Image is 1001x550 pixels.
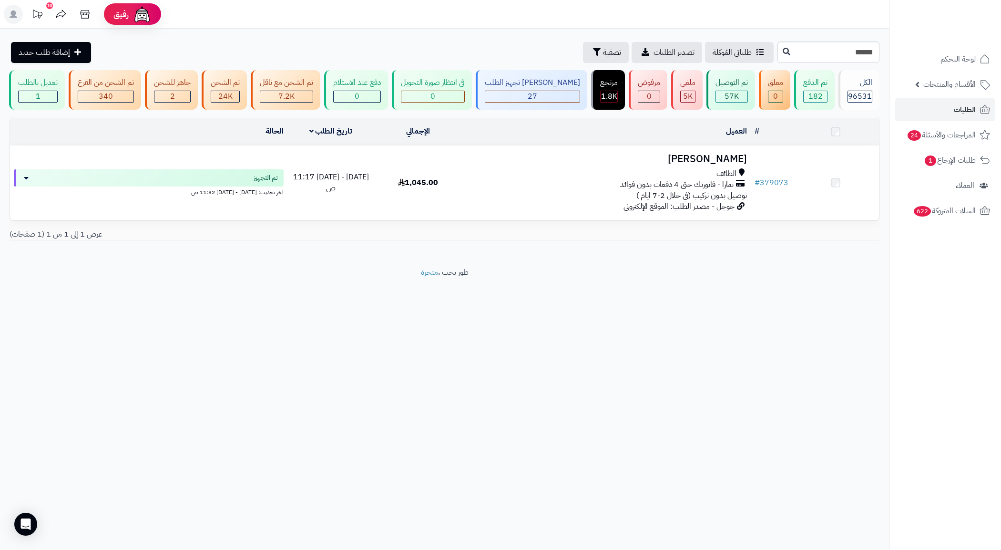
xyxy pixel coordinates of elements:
span: 1 [925,156,936,166]
span: 57K [725,91,739,102]
span: # [755,177,760,188]
a: الكل96531 [837,70,881,110]
span: 182 [808,91,823,102]
a: الطلبات [895,98,995,121]
div: دفع عند الاستلام [333,77,381,88]
div: تعديل بالطلب [18,77,58,88]
a: مرتجع 1.8K [589,70,627,110]
div: تم الدفع [803,77,827,88]
div: معلق [768,77,783,88]
span: 7.2K [278,91,295,102]
span: تصدير الطلبات [654,47,695,58]
div: ملغي [680,77,695,88]
span: لوحة التحكم [940,52,976,66]
div: اخر تحديث: [DATE] - [DATE] 11:32 ص [14,187,284,197]
span: 1.8K [601,91,617,102]
a: العملاء [895,174,995,197]
span: 24 [908,130,921,141]
span: 24K [218,91,233,102]
span: طلبات الإرجاع [924,154,976,167]
a: السلات المتروكة622 [895,199,995,222]
img: logo-2.png [936,22,992,42]
span: 0 [773,91,778,102]
span: تمارا - فاتورتك حتى 4 دفعات بدون فوائد [620,179,734,190]
a: معلق 0 [757,70,792,110]
img: ai-face.png [133,5,152,24]
div: 0 [334,91,380,102]
a: تم الشحن 24K [200,70,249,110]
a: طلبات الإرجاع1 [895,149,995,172]
a: جاهز للشحن 2 [143,70,200,110]
div: 4997 [681,91,695,102]
span: السلات المتروكة [913,204,976,218]
div: 27 [485,91,580,102]
a: في انتظار صورة التحويل 0 [390,70,474,110]
div: 0 [401,91,464,102]
span: طلباتي المُوكلة [713,47,752,58]
a: طلباتي المُوكلة [705,42,774,63]
a: تم الشحن مع ناقل 7.2K [249,70,322,110]
span: 0 [430,91,435,102]
div: 0 [638,91,660,102]
a: لوحة التحكم [895,48,995,71]
span: رفيق [113,9,129,20]
div: 1844 [601,91,617,102]
div: 24019 [211,91,239,102]
span: الأقسام والمنتجات [923,78,976,91]
span: [DATE] - [DATE] 11:17 ص [293,171,369,194]
div: 57046 [716,91,747,102]
div: [PERSON_NAME] تجهيز الطلب [485,77,580,88]
div: تم الشحن من الفرع [78,77,134,88]
div: 7222 [260,91,313,102]
div: الكل [848,77,872,88]
div: تم الشحن مع ناقل [260,77,313,88]
span: جوجل - مصدر الطلب: الموقع الإلكتروني [623,201,735,212]
a: ملغي 5K [669,70,705,110]
span: الطلبات [954,103,976,116]
a: تم الدفع 182 [792,70,837,110]
button: تصفية [583,42,629,63]
a: تاريخ الطلب [309,125,353,137]
span: توصيل بدون تركيب (في خلال 2-7 ايام ) [636,190,747,201]
div: تم الشحن [211,77,240,88]
div: مرفوض [638,77,660,88]
a: تعديل بالطلب 1 [7,70,67,110]
div: Open Intercom Messenger [14,513,37,536]
a: تحديثات المنصة [25,5,49,26]
span: الطائف [716,168,736,179]
span: تم التجهيز [254,173,278,183]
a: تم الشحن من الفرع 340 [67,70,143,110]
a: الإجمالي [406,125,430,137]
a: تم التوصيل 57K [705,70,757,110]
span: العملاء [956,179,974,192]
div: تم التوصيل [715,77,748,88]
h3: [PERSON_NAME] [465,154,747,165]
span: 0 [647,91,652,102]
span: 1 [36,91,41,102]
div: 0 [768,91,783,102]
span: 2 [170,91,175,102]
a: متجرة [421,267,438,278]
span: 0 [355,91,359,102]
div: 10 [46,2,53,9]
a: الحالة [266,125,284,137]
a: تصدير الطلبات [632,42,702,63]
div: في انتظار صورة التحويل [401,77,465,88]
span: 622 [914,206,931,217]
a: دفع عند الاستلام 0 [322,70,390,110]
span: المراجعات والأسئلة [907,128,976,142]
span: 340 [99,91,113,102]
a: إضافة طلب جديد [11,42,91,63]
span: إضافة طلب جديد [19,47,70,58]
div: 340 [78,91,133,102]
span: 5K [683,91,693,102]
span: 27 [528,91,537,102]
span: تصفية [603,47,621,58]
a: مرفوض 0 [627,70,669,110]
a: #379073 [755,177,788,188]
a: # [755,125,759,137]
div: 2 [154,91,190,102]
a: المراجعات والأسئلة24 [895,124,995,146]
span: 96531 [848,91,872,102]
a: [PERSON_NAME] تجهيز الطلب 27 [474,70,589,110]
